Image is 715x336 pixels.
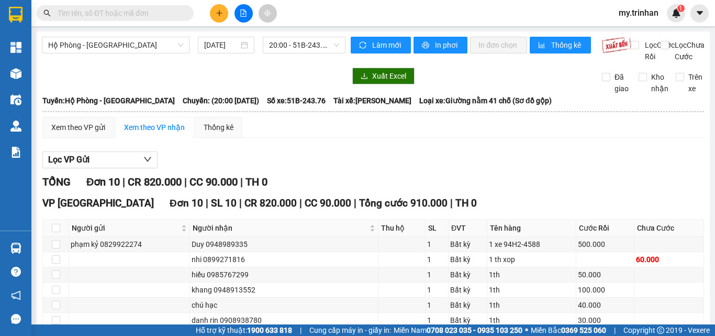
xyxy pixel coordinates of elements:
th: Cước Rồi [576,220,634,237]
span: CC 90.000 [305,197,351,209]
th: Tên hàng [487,220,576,237]
span: aim [264,9,271,17]
span: copyright [657,327,664,334]
span: Đã giao [610,71,633,94]
div: Bất kỳ [450,239,485,250]
div: 500.000 [578,239,632,250]
span: Cung cấp máy in - giấy in: [309,324,391,336]
div: danh rin 0908938780 [192,315,376,326]
span: question-circle [11,267,21,277]
span: | [450,197,453,209]
button: downloadXuất Excel [352,68,415,84]
span: file-add [240,9,247,17]
span: In phơi [435,39,459,51]
span: Kho nhận [647,71,673,94]
div: nhi 0899271816 [192,254,376,265]
span: | [239,197,242,209]
img: warehouse-icon [10,94,21,105]
div: 1th [489,315,574,326]
span: Loại xe: Giường nằm 41 chỗ (Sơ đồ gộp) [419,95,552,106]
span: CR 820.000 [128,176,182,188]
th: Chưa Cước [634,220,703,237]
span: | [240,176,243,188]
div: hiếu 0985767299 [192,269,376,280]
span: message [11,314,21,324]
span: | [122,176,125,188]
span: SL 10 [211,197,237,209]
span: Xuất Excel [372,70,406,82]
div: 1th [489,269,574,280]
div: 1 [427,284,446,296]
span: plus [216,9,223,17]
span: caret-down [695,8,705,18]
span: Đơn 10 [86,176,120,188]
th: SL [426,220,449,237]
span: Lọc VP Gửi [48,153,90,166]
span: | [299,197,302,209]
div: 1 [427,239,446,250]
div: Bất kỳ [450,284,485,296]
div: 1 [427,299,446,311]
div: chú hạc [192,299,376,311]
span: bar-chart [538,41,547,50]
strong: 0708 023 035 - 0935 103 250 [427,326,522,334]
span: Lọc Chưa Cước [671,39,706,62]
th: ĐVT [449,220,487,237]
span: my.trinhan [610,6,667,19]
span: notification [11,290,21,300]
strong: 1900 633 818 [247,326,292,334]
span: Miền Bắc [531,324,606,336]
div: khang 0948913552 [192,284,376,296]
div: 1th [489,299,574,311]
div: Xem theo VP nhận [124,122,185,133]
div: 1 th xop [489,254,574,265]
input: Tìm tên, số ĐT hoặc mã đơn [58,7,181,19]
img: warehouse-icon [10,243,21,254]
div: Bất kỳ [450,254,485,265]
button: syncLàm mới [351,37,411,53]
img: solution-icon [10,147,21,158]
div: Thống kê [204,122,233,133]
span: | [184,176,187,188]
img: logo-vxr [9,7,23,23]
span: VP [GEOGRAPHIC_DATA] [42,197,154,209]
div: Duy 0948989335 [192,239,376,250]
div: 100.000 [578,284,632,296]
img: warehouse-icon [10,121,21,132]
span: Lọc Cước Rồi [641,39,676,62]
div: 1th [489,284,574,296]
span: TH 0 [245,176,267,188]
span: Làm mới [372,39,403,51]
span: printer [422,41,431,50]
span: Số xe: 51B-243.76 [267,95,326,106]
div: 30.000 [578,315,632,326]
button: caret-down [690,4,709,23]
button: bar-chartThống kê [530,37,591,53]
button: plus [210,4,228,23]
img: 9k= [601,37,631,53]
div: 1 [427,315,446,326]
div: Xem theo VP gửi [51,122,105,133]
div: 40.000 [578,299,632,311]
span: Người gửi [72,222,179,234]
div: Bất kỳ [450,299,485,311]
span: Chuyến: (20:00 [DATE]) [183,95,259,106]
span: Trên xe [684,71,707,94]
span: CR 820.000 [244,197,297,209]
span: Tài xế: [PERSON_NAME] [333,95,411,106]
div: Bất kỳ [450,315,485,326]
button: In đơn chọn [470,37,527,53]
span: 20:00 - 51B-243.76 [269,37,339,53]
div: 1 [427,269,446,280]
span: Đơn 10 [170,197,203,209]
img: dashboard-icon [10,42,21,53]
span: download [361,72,368,81]
button: file-add [234,4,253,23]
button: aim [259,4,277,23]
span: Người nhận [193,222,367,234]
span: TH 0 [455,197,477,209]
input: 12/10/2025 [204,39,239,51]
span: ⚪️ [525,328,528,332]
span: sync [359,41,368,50]
span: Miền Nam [394,324,522,336]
